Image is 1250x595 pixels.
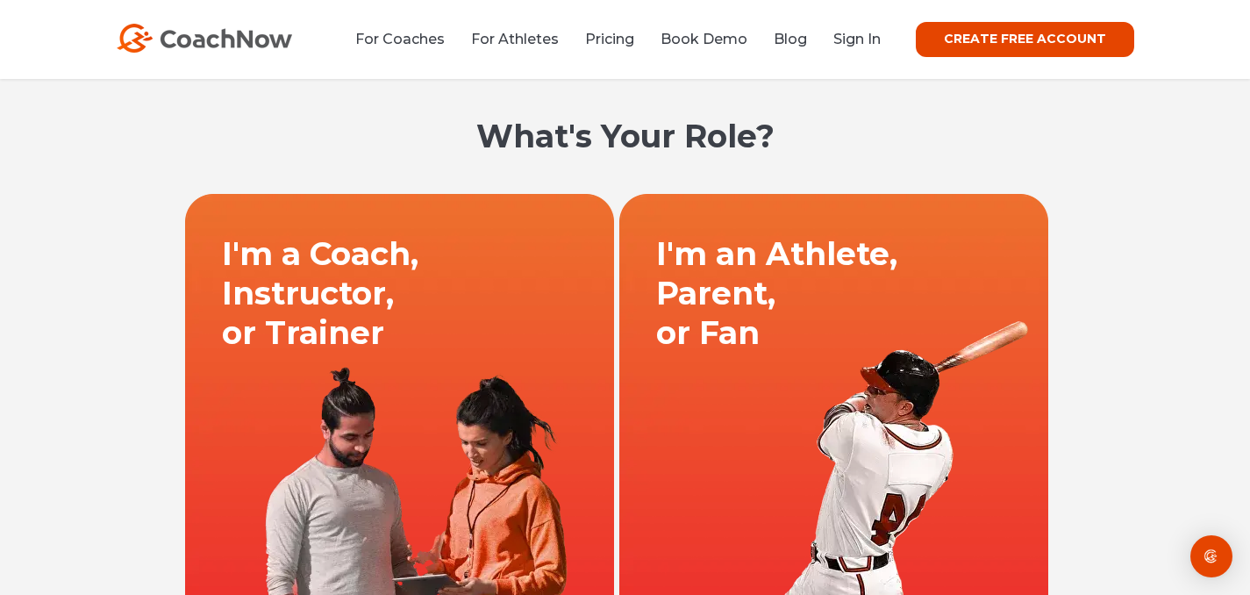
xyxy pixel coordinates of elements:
a: For Athletes [471,31,559,47]
a: Blog [774,31,807,47]
a: For Coaches [355,31,445,47]
a: Book Demo [661,31,747,47]
img: CoachNow Logo [117,24,292,53]
a: CREATE FREE ACCOUNT [916,22,1134,57]
a: Sign In [833,31,881,47]
div: Open Intercom Messenger [1190,535,1232,577]
a: Pricing [585,31,634,47]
